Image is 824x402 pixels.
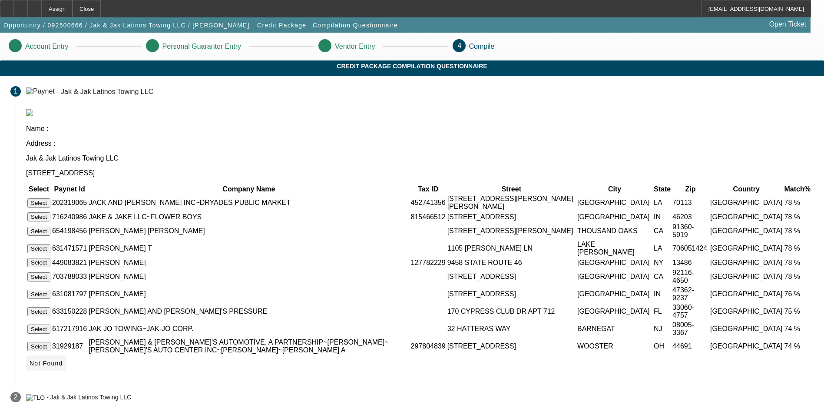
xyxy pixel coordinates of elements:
td: [PERSON_NAME] [88,268,409,285]
span: 2 [14,393,18,401]
td: 815466512 [410,212,446,222]
p: Account Entry [25,43,69,50]
td: [GEOGRAPHIC_DATA] [577,194,652,211]
td: [STREET_ADDRESS] [447,286,576,302]
td: [PERSON_NAME] & [PERSON_NAME]'S AUTOMOTIVE, A PARTNERSHIP~[PERSON_NAME]~[PERSON_NAME]'S AUTO CENT... [88,338,409,355]
span: Compilation Questionnaire [313,22,398,29]
p: Personal Guarantor Entry [162,43,241,50]
td: [GEOGRAPHIC_DATA] [710,240,783,257]
td: JAKE & JAKE LLC~FLOWER BOYS [88,212,409,222]
p: Address : [26,140,814,147]
th: Tax ID [410,185,446,194]
button: Select [27,244,50,253]
span: 1 [14,87,18,95]
a: Open Ticket [766,17,810,32]
button: Select [27,258,50,267]
td: LA [653,240,671,257]
button: Select [27,290,50,299]
td: [GEOGRAPHIC_DATA] [710,321,783,337]
td: 633150228 [52,303,87,320]
img: paynet_logo.jpg [26,109,33,116]
td: 706051424 [672,240,709,257]
td: 297804839 [410,338,446,355]
td: 78 % [784,194,811,211]
th: City [577,185,652,194]
td: [GEOGRAPHIC_DATA] [710,338,783,355]
td: 08005-3367 [672,321,709,337]
td: 170 CYPRESS CLUB DR APT 712 [447,303,576,320]
td: [PERSON_NAME] [88,286,409,302]
td: CA [653,223,671,239]
img: TLO [26,394,45,401]
td: 75 % [784,303,811,320]
td: [PERSON_NAME] AND [PERSON_NAME]'S PRESSURE [88,303,409,320]
td: [PERSON_NAME] T [88,240,409,257]
td: [GEOGRAPHIC_DATA] [577,268,652,285]
td: 9458 STATE ROUTE 46 [447,258,576,268]
button: Select [27,227,50,236]
td: [GEOGRAPHIC_DATA] [577,286,652,302]
p: Compile [469,43,495,50]
th: Select [27,185,51,194]
p: Jak & Jak Latinos Towing LLC [26,154,814,162]
td: OH [653,338,671,355]
td: 31929187 [52,338,87,355]
div: - Jak & Jak Latinos Towing LLC [56,87,153,95]
button: Select [27,198,50,208]
span: Credit Package Compilation Questionnaire [7,63,817,70]
th: Paynet Id [52,185,87,194]
td: [GEOGRAPHIC_DATA] [710,223,783,239]
td: [STREET_ADDRESS] [447,268,576,285]
td: NY [653,258,671,268]
span: Credit Package [257,22,306,29]
td: 716240986 [52,212,87,222]
td: WOOSTER [577,338,652,355]
td: 44691 [672,338,709,355]
td: [GEOGRAPHIC_DATA] [577,258,652,268]
button: Not Found [26,355,66,371]
td: 92116-4650 [672,268,709,285]
td: 46203 [672,212,709,222]
td: 631471571 [52,240,87,257]
td: 631081797 [52,286,87,302]
td: 74 % [784,338,811,355]
td: 76 % [784,286,811,302]
td: [PERSON_NAME] [PERSON_NAME] [88,223,409,239]
td: 78 % [784,223,811,239]
td: 91360-5919 [672,223,709,239]
td: 13486 [672,258,709,268]
td: 654198456 [52,223,87,239]
td: FL [653,303,671,320]
span: Not Found [30,360,63,367]
td: [PERSON_NAME] [88,258,409,268]
p: Name : [26,125,814,133]
td: LA [653,194,671,211]
td: [GEOGRAPHIC_DATA] [710,268,783,285]
th: Company Name [88,185,409,194]
div: - Jak & Jak Latinos Towing LLC [46,394,131,401]
td: [STREET_ADDRESS] [447,212,576,222]
td: THOUSAND OAKS [577,223,652,239]
td: 78 % [784,258,811,268]
button: Select [27,325,50,334]
th: Zip [672,185,709,194]
span: Opportunity / 092500666 / Jak & Jak Latinos Towing LLC / [PERSON_NAME] [3,22,250,29]
button: Compilation Questionnaire [311,17,400,33]
td: 449083821 [52,258,87,268]
th: Street [447,185,576,194]
td: 1105 [PERSON_NAME] LN [447,240,576,257]
th: State [653,185,671,194]
th: Match% [784,185,811,194]
td: 47362-9237 [672,286,709,302]
td: 70113 [672,194,709,211]
button: Credit Package [255,17,308,33]
td: IN [653,286,671,302]
td: BARNEGAT [577,321,652,337]
td: 74 % [784,321,811,337]
td: JACK AND [PERSON_NAME] INC~DRYADES PUBLIC MARKET [88,194,409,211]
td: [GEOGRAPHIC_DATA] [710,303,783,320]
td: [STREET_ADDRESS][PERSON_NAME][PERSON_NAME] [447,194,576,211]
td: 452741356 [410,194,446,211]
td: [STREET_ADDRESS] [447,338,576,355]
td: IN [653,212,671,222]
